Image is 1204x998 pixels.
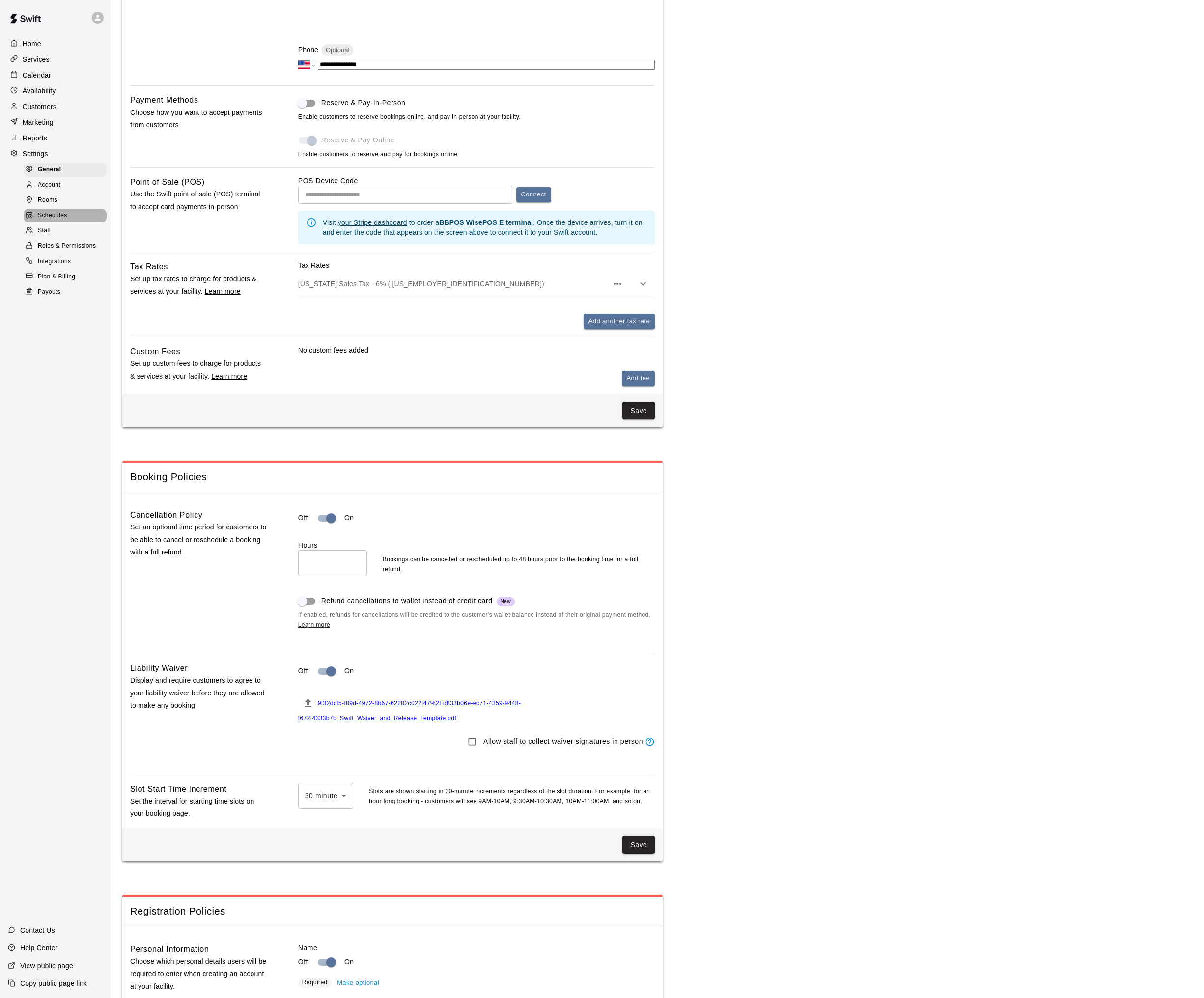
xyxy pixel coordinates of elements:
a: Learn more [205,287,241,295]
label: Name [298,943,655,953]
p: Tax Rates [298,260,655,270]
span: Refund cancellations to wallet instead of credit card [321,596,515,606]
div: Rooms [24,194,107,207]
span: Enable customers to reserve and pay for bookings online [298,151,458,158]
h6: Cancellation Policy [130,509,202,522]
a: Marketing [8,115,103,130]
svg: Staff members will be able to display waivers to customers in person (via the calendar or custome... [645,737,655,747]
p: No custom fees added [298,345,655,355]
p: Settings [23,149,48,159]
p: Reports [23,133,47,143]
a: Account [24,177,111,193]
div: Roles & Permissions [24,239,107,253]
div: Availability [8,83,103,98]
p: Availability [23,86,56,96]
a: Services [8,52,103,67]
p: Copy public page link [20,978,87,988]
p: Set up custom fees to charge for products & services at your facility. [130,358,267,382]
h6: Custom Fees [130,345,180,358]
label: POS Device Code [298,177,358,185]
span: Optional [322,46,353,54]
div: General [24,163,107,177]
h6: Payment Methods [130,94,198,107]
a: Roles & Permissions [24,239,111,254]
b: BBPOS WisePOS E terminal [439,219,533,226]
h6: Point of Sale (POS) [130,176,205,189]
div: Staff [24,224,107,238]
p: Off [298,513,308,523]
p: Off [298,957,308,967]
div: Account [24,178,107,192]
button: Save [622,836,655,854]
a: Staff [24,223,111,239]
p: Set up tax rates to charge for products & services at your facility. [130,273,267,298]
p: Display and require customers to agree to your liability waiver before they are allowed to make a... [130,674,267,712]
p: Marketing [23,117,54,127]
h6: Personal Information [130,943,209,956]
a: 9f32dcf5-f09d-4972-8b67-62202c022f47%2Fd833b06e-ec71-4359-9448-f672f4333b7b_Swift_Waiver_and_Rele... [298,700,521,721]
div: Schedules [24,209,107,222]
a: Payouts [24,284,111,300]
a: Plan & Billing [24,269,111,284]
span: Rooms [38,195,57,205]
p: On [344,666,354,676]
span: Reserve & Pay-In-Person [321,98,406,108]
p: Help Center [20,943,57,953]
a: Integrations [24,254,111,269]
span: New [497,598,515,605]
p: Bookings can be cancelled or rescheduled up to 48 hours prior to the booking time for a full refund. [383,555,655,575]
a: Learn more [298,621,330,628]
p: Customers [23,102,56,111]
p: Choose which personal details users will be required to enter when creating an account at your fa... [130,955,267,993]
div: Plan & Billing [24,270,107,284]
p: Slots are shown starting in 30-minute increments regardless of the slot duration. For example, fo... [369,787,655,806]
button: Connect [516,187,551,202]
div: 30 minute [298,783,354,809]
p: View public page [20,961,73,970]
span: Registration Policies [130,905,655,918]
span: Payouts [38,287,60,297]
a: Customers [8,99,103,114]
button: Add another tax rate [584,314,655,329]
p: Set the interval for starting time slots on your booking page. [130,795,267,820]
p: Use the Swift point of sale (POS) terminal to accept card payments in-person [130,188,267,213]
span: General [38,165,61,175]
p: [US_STATE] Sales Tax - 6% ( [US_EMPLOYER_IDENTIFICATION_NUMBER]) [298,279,608,289]
label: Hours [298,540,367,550]
a: Calendar [8,68,103,83]
p: Calendar [23,70,51,80]
span: Booking Policies [130,471,655,484]
button: File must be a PDF with max upload size of 2MB [298,693,318,713]
a: Schedules [24,208,111,223]
h6: Slot Start Time Increment [130,783,227,796]
p: Off [298,666,308,676]
p: On [344,513,354,523]
p: Set an optional time period for customers to be able to cancel or reschedule a booking with a ful... [130,521,267,558]
p: Choose how you want to accept payments from customers [130,107,267,131]
div: Payouts [24,285,107,299]
a: your Stripe dashboard [338,219,407,226]
button: Make optional [335,975,382,991]
button: Add fee [622,371,655,386]
a: Home [8,36,103,51]
a: Learn more [211,372,247,380]
p: Services [23,55,50,64]
a: Rooms [24,193,111,208]
span: If enabled, refunds for cancellations will be credited to the customer's wallet balance instead o... [298,610,655,630]
p: Allow staff to collect waiver signatures in person [483,736,643,747]
h6: Tax Rates [130,260,168,273]
span: Schedules [38,211,67,221]
span: Plan & Billing [38,272,75,282]
div: Visit to order a . Once the device arrives, turn it on and enter the code that appears on the scr... [323,214,647,241]
span: Staff [38,226,51,236]
span: Account [38,180,60,190]
a: Settings [8,146,103,161]
span: Roles & Permissions [38,241,96,251]
span: Required [302,979,328,986]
